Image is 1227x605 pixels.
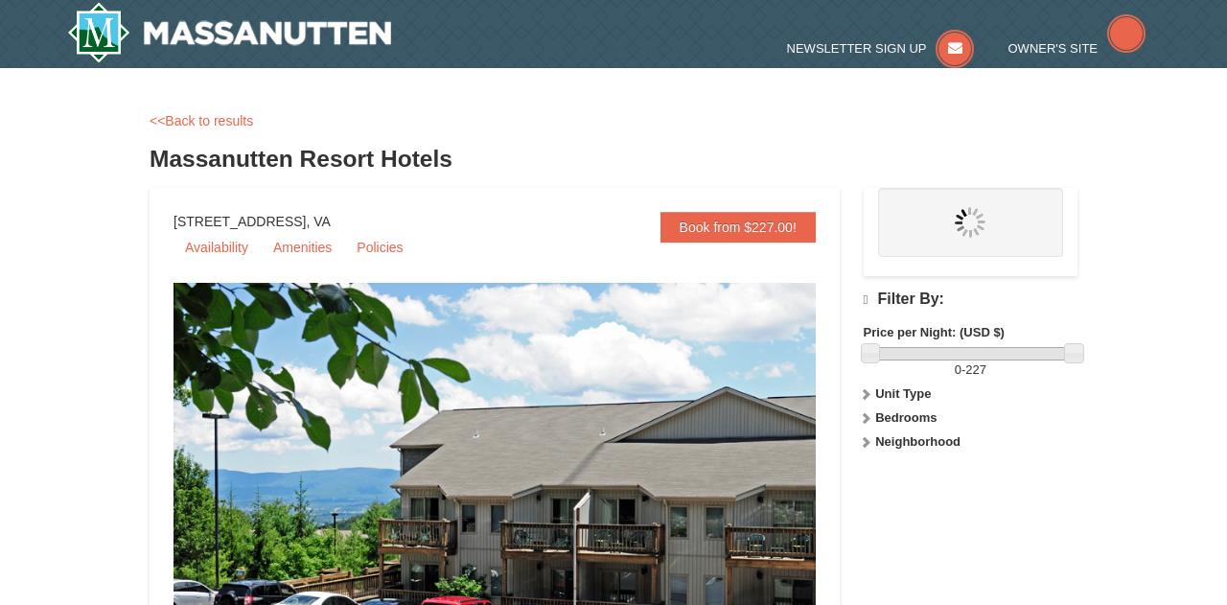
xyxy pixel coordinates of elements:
strong: Bedrooms [875,410,937,425]
a: Massanutten Resort [67,2,391,63]
a: Book from $227.00! [660,212,816,243]
span: Newsletter Sign Up [787,41,927,56]
strong: Unit Type [875,386,931,401]
span: Owner's Site [1008,41,1099,56]
a: Amenities [262,233,343,262]
a: Newsletter Sign Up [787,41,975,56]
h4: Filter By: [864,291,1077,309]
strong: Neighborhood [875,434,961,449]
a: Availability [174,233,260,262]
img: Massanutten Resort Logo [67,2,391,63]
a: Policies [345,233,414,262]
span: 227 [965,362,986,377]
img: wait.gif [955,207,985,238]
label: - [864,361,1077,380]
a: <<Back to results [150,113,253,128]
h3: Massanutten Resort Hotels [150,140,1077,178]
strong: Price per Night: (USD $) [864,325,1005,339]
a: Owner's Site [1008,41,1146,56]
span: 0 [955,362,961,377]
